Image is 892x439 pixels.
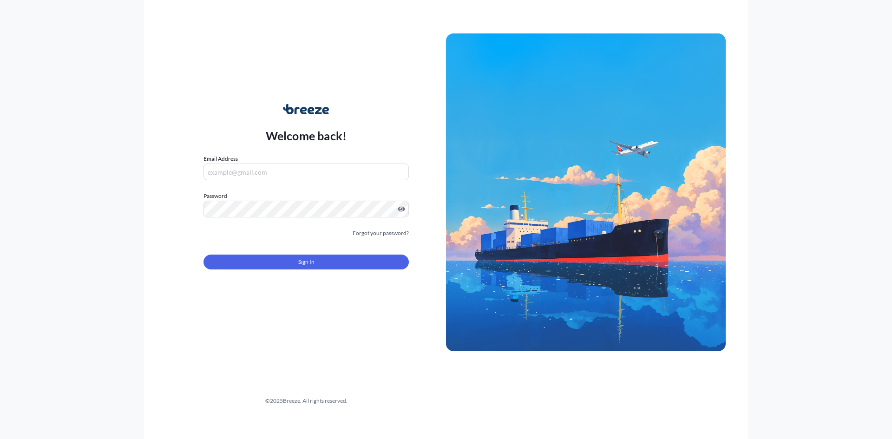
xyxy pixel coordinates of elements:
[166,396,446,406] div: © 2025 Breeze. All rights reserved.
[398,205,405,213] button: Show password
[203,255,409,269] button: Sign In
[203,164,409,180] input: example@gmail.com
[298,257,315,267] span: Sign In
[266,128,347,143] p: Welcome back!
[446,33,726,351] img: Ship illustration
[203,154,238,164] label: Email Address
[353,229,409,238] a: Forgot your password?
[203,191,409,201] label: Password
